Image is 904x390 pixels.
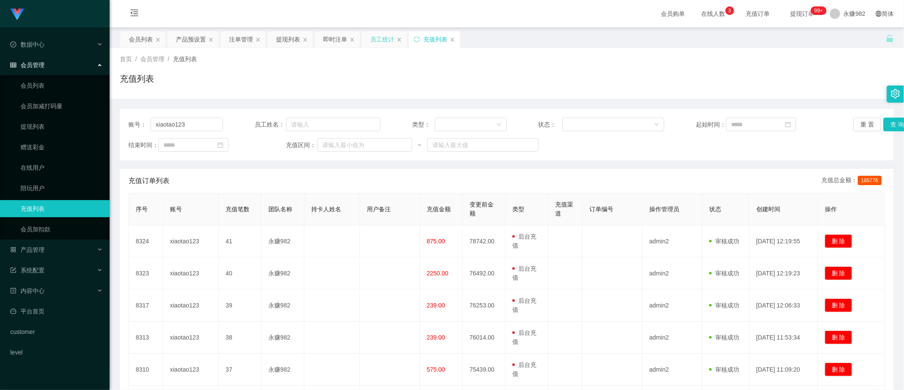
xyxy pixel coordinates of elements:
i: 图标: close [208,37,214,42]
i: 图标: close [397,37,402,42]
span: 后台充值 [512,233,536,249]
td: xiaotao123 [163,257,219,290]
td: 8310 [129,354,163,386]
i: 图标: menu-fold [120,0,149,28]
i: 图标: calendar [217,142,223,148]
td: [DATE] 12:19:55 [749,225,818,257]
span: 变更前金额 [470,201,494,217]
i: 图标: global [876,11,882,17]
span: 239.00 [427,302,445,309]
span: 类型 [512,206,524,213]
span: 后台充值 [512,297,536,313]
span: 员工姓名： [255,120,286,129]
a: 陪玩用户 [21,180,103,197]
div: 即时注单 [323,31,347,47]
td: 40 [219,257,262,290]
input: 请输入 [151,118,223,131]
button: 删 除 [825,363,852,376]
a: 赠送彩金 [21,139,103,156]
td: admin2 [642,225,702,257]
span: 持卡人姓名 [311,206,341,213]
span: 审核成功 [709,366,739,373]
span: 账号： [128,120,151,129]
td: [DATE] 12:19:23 [749,257,818,290]
span: 239.00 [427,334,445,341]
i: 图标: close [450,37,455,42]
i: 图标: down [654,122,659,128]
span: 状态： [538,120,563,129]
span: 起始时间： [696,120,726,129]
a: 会员加扣款 [21,221,103,238]
i: 图标: unlock [886,35,894,42]
td: admin2 [642,257,702,290]
td: xiaotao123 [163,322,219,354]
button: 删 除 [825,234,852,248]
sup: 246 [811,6,826,15]
span: 审核成功 [709,334,739,341]
td: 76014.00 [463,322,506,354]
sup: 3 [726,6,734,15]
td: 76492.00 [463,257,506,290]
span: 575.00 [427,366,445,373]
span: 充值区间： [286,141,317,150]
span: 审核成功 [709,238,739,245]
td: [DATE] 12:06:33 [749,290,818,322]
td: 永赚982 [262,290,304,322]
span: 后台充值 [512,329,536,345]
span: 充值列表 [173,56,197,62]
span: 充值订单 [742,11,774,17]
i: 图标: appstore-o [10,247,16,253]
td: admin2 [642,322,702,354]
div: 会员列表 [129,31,153,47]
span: 审核成功 [709,302,739,309]
div: 注单管理 [229,31,253,47]
span: 类型： [412,120,435,129]
span: 会员管理 [10,62,45,68]
div: 提现列表 [276,31,300,47]
td: xiaotao123 [163,290,219,322]
span: 审核成功 [709,270,739,277]
a: level [10,344,103,361]
input: 请输入最小值为 [317,138,412,152]
span: 序号 [136,206,148,213]
i: 图标: table [10,62,16,68]
td: 8324 [129,225,163,257]
td: admin2 [642,354,702,386]
span: 充值订单列表 [128,176,169,186]
td: [DATE] 11:09:20 [749,354,818,386]
button: 删 除 [825,298,852,312]
span: / [135,56,137,62]
td: 永赚982 [262,257,304,290]
input: 请输入最大值 [427,138,538,152]
span: 数据中心 [10,41,45,48]
span: 系统配置 [10,267,45,274]
span: 后台充值 [512,361,536,377]
div: 员工统计 [370,31,394,47]
i: 图标: close [350,37,355,42]
td: 78742.00 [463,225,506,257]
button: 删 除 [825,331,852,344]
span: 操作管理员 [649,206,679,213]
button: 删 除 [825,266,852,280]
i: 图标: setting [891,89,900,98]
div: 产品预设置 [176,31,206,47]
span: 用户备注 [367,206,391,213]
td: 75439.00 [463,354,506,386]
a: 图标: dashboard平台首页 [10,303,103,320]
span: ~ [412,141,427,150]
span: / [168,56,169,62]
span: 结束时间： [128,141,158,150]
span: 状态 [709,206,721,213]
a: 会员加减打码量 [21,97,103,115]
td: 永赚982 [262,225,304,257]
td: 38 [219,322,262,354]
td: 8323 [129,257,163,290]
i: 图标: close [256,37,261,42]
td: xiaotao123 [163,354,219,386]
img: logo.9652507e.png [10,9,24,21]
span: 首页 [120,56,132,62]
div: 充值总金额： [822,176,885,186]
span: 充值笔数 [226,206,250,213]
a: 充值列表 [21,200,103,217]
i: 图标: check-circle-o [10,41,16,47]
